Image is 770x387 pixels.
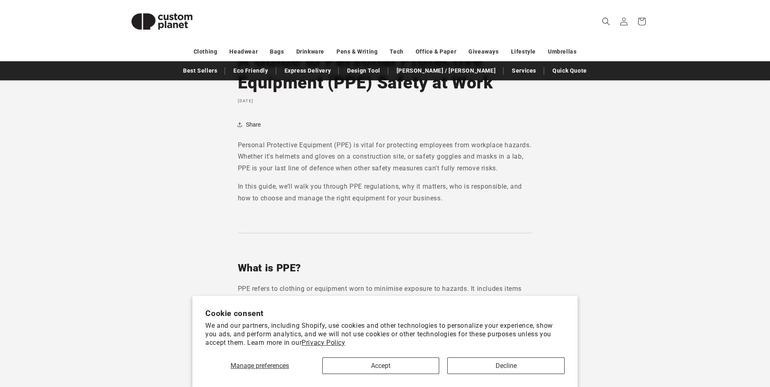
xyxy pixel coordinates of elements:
[343,64,384,78] a: Design Tool
[729,348,770,387] iframe: Chat Widget
[468,45,498,59] a: Giveaways
[238,140,533,174] p: Personal Protective Equipment (PPE) is vital for protecting employees from workplace hazards. Whe...
[121,3,203,40] img: Custom Planet
[194,45,218,59] a: Clothing
[597,13,615,30] summary: Search
[296,45,324,59] a: Drinkware
[548,64,591,78] a: Quick Quote
[229,45,258,59] a: Headwear
[238,99,254,103] time: [DATE]
[238,262,533,275] h2: What is PPE?
[238,116,263,133] button: Share
[336,45,377,59] a: Pens & Writing
[205,322,565,347] p: We and our partners, including Shopify, use cookies and other technologies to personalize your ex...
[280,64,335,78] a: Express Delivery
[270,45,284,59] a: Bags
[393,64,500,78] a: [PERSON_NAME] / [PERSON_NAME]
[179,64,221,78] a: Best Sellers
[508,64,540,78] a: Services
[205,309,565,318] h2: Cookie consent
[322,357,439,374] button: Accept
[447,357,564,374] button: Decline
[416,45,456,59] a: Office & Paper
[302,339,345,346] a: Privacy Policy
[548,45,576,59] a: Umbrellas
[238,283,533,307] p: PPE refers to clothing or equipment worn to minimise exposure to hazards. It includes items like ...
[238,181,533,204] p: In this guide, we’ll walk you through PPE regulations, why it matters, who is responsible, and ho...
[511,45,536,59] a: Lifestyle
[231,362,289,370] span: Manage preferences
[390,45,403,59] a: Tech
[205,357,314,374] button: Manage preferences
[229,64,272,78] a: Eco Friendly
